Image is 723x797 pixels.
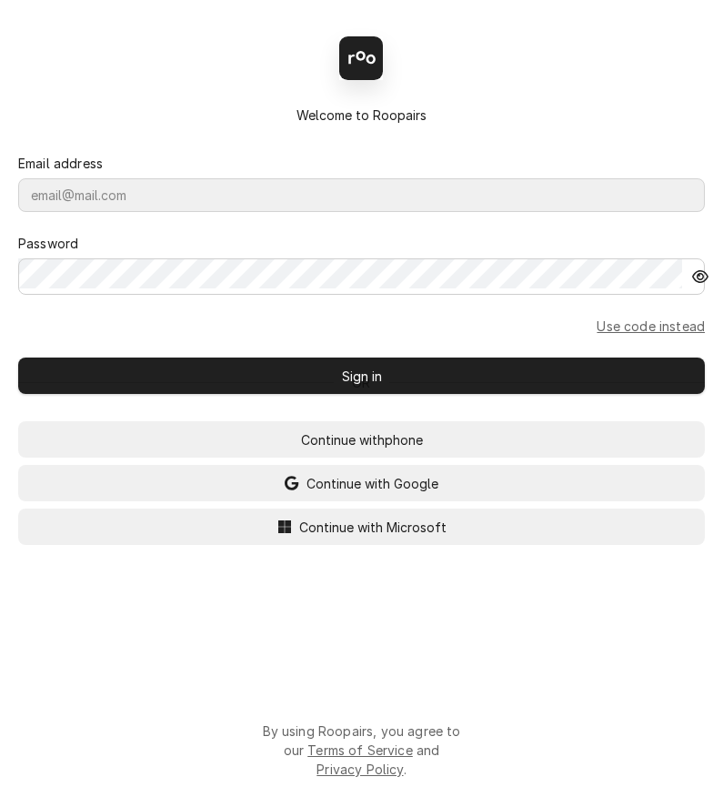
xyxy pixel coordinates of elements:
[307,742,413,758] a: Terms of Service
[316,762,403,777] a: Privacy Policy
[18,358,705,394] button: Sign in
[18,465,705,501] button: Continue with Google
[18,421,705,458] button: Continue withphone
[18,178,705,212] input: email@mail.com
[597,317,705,336] a: Go to Email and code form
[18,509,705,545] button: Continue with Microsoft
[303,474,442,493] span: Continue with Google
[296,518,450,537] span: Continue with Microsoft
[18,234,78,253] label: Password
[338,367,386,386] span: Sign in
[260,692,464,779] div: By using Roopairs, you agree to our and .
[297,430,427,449] span: Continue with phone
[18,154,103,173] label: Email address
[18,106,705,125] div: Welcome to Roopairs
